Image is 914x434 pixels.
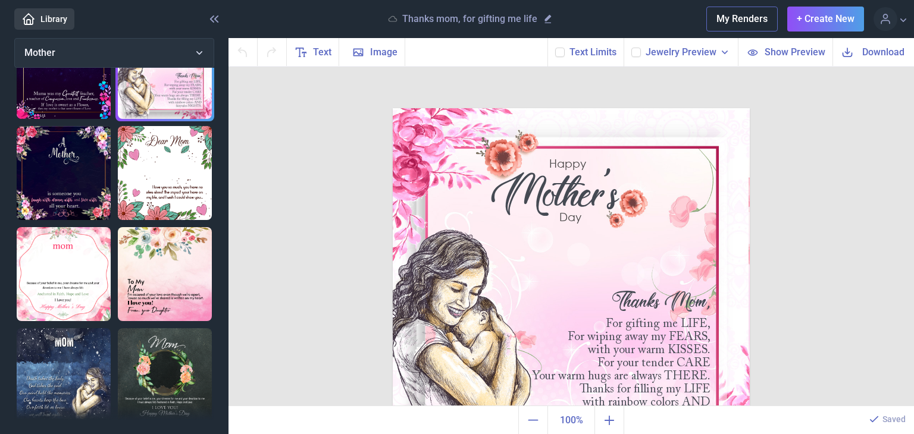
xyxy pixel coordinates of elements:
[862,45,904,59] span: Download
[402,13,537,25] p: Thanks mom, for gifting me life
[118,126,212,220] img: Dear Mom I love you so much
[496,211,644,234] div: Day
[24,47,55,58] span: Mother
[118,227,212,321] img: Mom - I'm assured of your love
[738,38,832,66] button: Show Preview
[493,158,642,180] div: Happy
[765,45,825,59] span: Show Preview
[569,45,616,59] button: Text Limits
[832,38,914,66] button: Download
[17,25,111,119] img: Mama was my greatest teacher
[547,406,595,434] button: Actual size
[313,45,331,59] span: Text
[17,126,111,220] img: Mother is someone you laugh with
[595,406,624,434] button: Zoom in
[370,45,397,59] span: Image
[518,406,547,434] button: Zoom out
[646,45,716,59] span: Jewelry Preview
[17,227,111,321] img: Message Card Mother day
[118,328,212,422] img: Mothers Day
[14,38,214,68] button: Mother
[339,38,405,66] button: Image
[787,7,864,32] button: + Create New
[706,7,778,32] button: My Renders
[520,317,710,424] div: For gifting me LIFE, For wiping away my FEARS, with your warm KISSES. For your tender CARE Your w...
[476,175,631,222] div: Mother's
[561,293,710,315] div: Thanks Mom,
[258,38,287,66] button: Redo
[646,45,731,59] button: Jewelry Preview
[882,413,906,425] p: Saved
[287,38,339,66] button: Text
[118,25,212,119] img: Thanks mom, for gifting me life
[228,38,258,66] button: Undo
[17,328,111,422] img: We will meet again
[550,408,592,432] span: 100%
[14,8,74,30] a: Library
